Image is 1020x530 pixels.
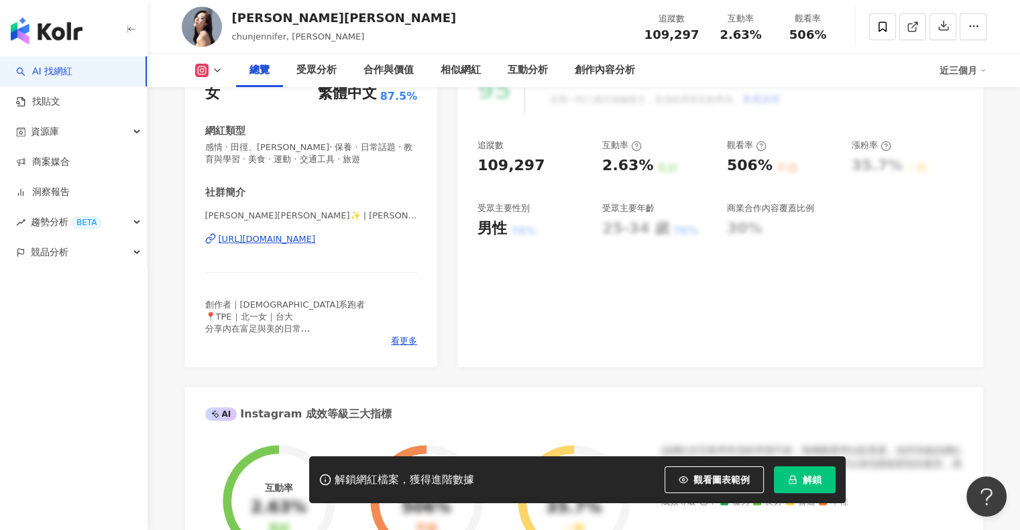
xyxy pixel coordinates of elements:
[546,499,602,517] div: 35.7%
[71,216,102,229] div: BETA
[602,202,655,214] div: 受眾主要年齡
[602,155,653,176] div: 2.63%
[219,233,316,245] div: [URL][DOMAIN_NAME]
[335,473,474,487] div: 解鎖網紅檔案，獲得進階數據
[774,466,836,493] button: 解鎖
[318,83,377,104] div: 繁體中文
[727,202,814,214] div: 商業合作內容覆蓋比例
[477,218,507,239] div: 男性
[852,139,891,151] div: 漲粉率
[644,27,699,42] span: 109,297
[477,155,545,176] div: 109,297
[205,186,245,200] div: 社群簡介
[205,233,418,245] a: [URL][DOMAIN_NAME]
[788,475,797,484] span: lock
[720,28,761,42] span: 2.63%
[693,474,750,485] span: 觀看圖表範例
[296,62,337,78] div: 受眾分析
[205,210,418,222] span: [PERSON_NAME][PERSON_NAME]✨ | [PERSON_NAME]
[251,499,306,517] div: 2.63%
[232,9,457,26] div: [PERSON_NAME][PERSON_NAME]
[31,207,102,237] span: 趨勢分析
[182,7,222,47] img: KOL Avatar
[803,474,821,485] span: 解鎖
[716,12,767,25] div: 互動率
[16,155,70,169] a: 商案媒合
[232,31,365,42] span: chunjennifer, [PERSON_NAME]
[508,62,548,78] div: 互動分析
[380,89,418,104] span: 87.5%
[205,407,392,421] div: Instagram 成效等級三大指標
[16,186,70,199] a: 洞察報告
[391,335,417,347] span: 看更多
[11,17,82,44] img: logo
[31,237,68,267] span: 競品分析
[789,28,827,42] span: 506%
[783,12,834,25] div: 觀看率
[727,139,767,151] div: 觀看率
[644,12,699,25] div: 追蹤數
[661,444,963,484] div: 該網紅的互動率和漲粉率都不錯，唯獨觀看率比較普通，為同等級的網紅的中低等級，效果不一定會好，但仍然建議可以發包開箱類型的案型，應該會比較有成效！
[940,60,986,81] div: 近三個月
[441,62,481,78] div: 相似網紅
[205,300,365,395] span: 創作者｜[DEMOGRAPHIC_DATA]系跑者 📍TPE｜北一女｜台大 分享內在富足與美的日常 💌 合作請來信：[PERSON_NAME][EMAIL_ADDRESS][DOMAIN_NAM...
[727,155,773,176] div: 506%
[205,407,237,421] div: AI
[205,83,220,104] div: 女
[401,499,451,517] div: 506%
[16,218,25,227] span: rise
[205,141,418,165] span: 感情 · 田徑、[PERSON_NAME]· 保養 · 日常話題 · 教育與學習 · 美食 · 運動 · 交通工具 · 旅遊
[363,62,414,78] div: 合作與價值
[16,95,60,109] a: 找貼文
[575,62,635,78] div: 創作內容分析
[31,117,59,147] span: 資源庫
[602,139,642,151] div: 互動率
[249,62,270,78] div: 總覽
[477,139,504,151] div: 追蹤數
[477,202,530,214] div: 受眾主要性別
[16,65,72,78] a: searchAI 找網紅
[205,124,245,138] div: 網紅類型
[665,466,764,493] button: 觀看圖表範例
